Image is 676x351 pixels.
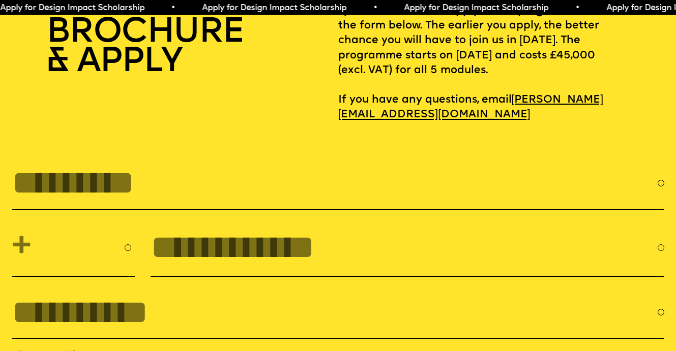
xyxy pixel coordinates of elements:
[338,90,604,125] a: [PERSON_NAME][EMAIL_ADDRESS][DOMAIN_NAME]
[171,4,175,12] span: •
[373,4,377,12] span: •
[575,4,580,12] span: •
